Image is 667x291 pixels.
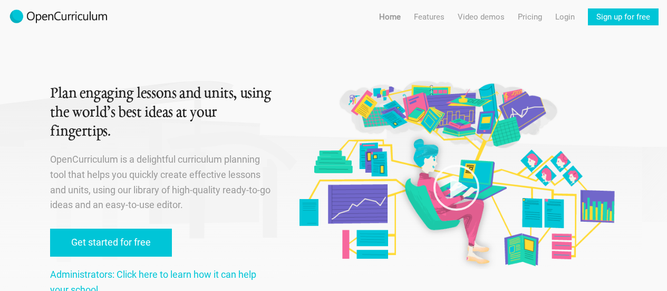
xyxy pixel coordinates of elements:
[588,8,659,25] a: Sign up for free
[555,8,575,25] a: Login
[50,85,273,142] h1: Plan engaging lessons and units, using the world’s best ideas at your fingertips.
[50,229,172,257] a: Get started for free
[379,8,401,25] a: Home
[50,152,273,213] p: OpenCurriculum is a delightful curriculum planning tool that helps you quickly create effective l...
[414,8,444,25] a: Features
[458,8,505,25] a: Video demos
[8,8,109,25] img: 2017-logo-m.png
[518,8,542,25] a: Pricing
